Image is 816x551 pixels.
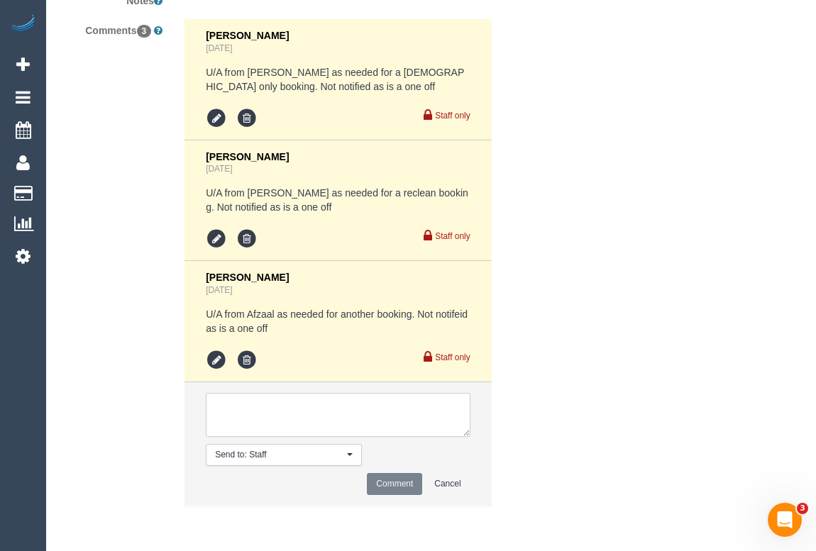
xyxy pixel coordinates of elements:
[206,285,232,295] a: [DATE]
[215,449,343,461] span: Send to: Staff
[206,307,470,335] pre: U/A from Afzaal as needed for another booking. Not notifeid as is a one off
[50,18,173,38] label: Comments
[206,164,232,174] a: [DATE]
[206,43,232,53] a: [DATE]
[435,352,470,362] small: Staff only
[206,444,362,466] button: Send to: Staff
[797,503,808,514] span: 3
[206,30,289,41] span: [PERSON_NAME]
[206,65,470,94] pre: U/A from [PERSON_NAME] as needed for a [DEMOGRAPHIC_DATA] only booking. Not notified as is a one off
[206,151,289,162] span: [PERSON_NAME]
[206,186,470,214] pre: U/A from [PERSON_NAME] as needed for a reclean booking. Not notified as is a one off
[425,473,470,495] button: Cancel
[206,272,289,283] span: [PERSON_NAME]
[435,111,470,121] small: Staff only
[435,231,470,241] small: Staff only
[9,14,37,34] img: Automaid Logo
[768,503,802,537] iframe: Intercom live chat
[137,25,152,38] span: 3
